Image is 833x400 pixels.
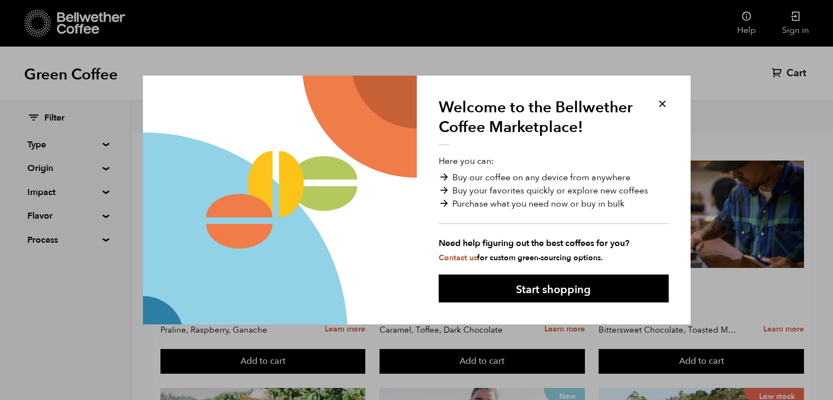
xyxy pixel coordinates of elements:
[439,184,669,197] li: Buy your favorites quickly or explore new coffees
[439,253,603,263] small: for custom green-sourcing options.
[439,253,477,263] a: Contact us
[439,155,669,263] p: Here you can:
[439,171,669,184] li: Buy our coffee on any device from anywhere
[439,98,641,146] h1: Welcome to the Bellwether Coffee Marketplace!
[439,237,669,250] strong: Need help figuring out the best coffees for you?
[439,275,669,302] button: Start shopping
[439,197,669,210] li: Purchase what you need now or buy in bulk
